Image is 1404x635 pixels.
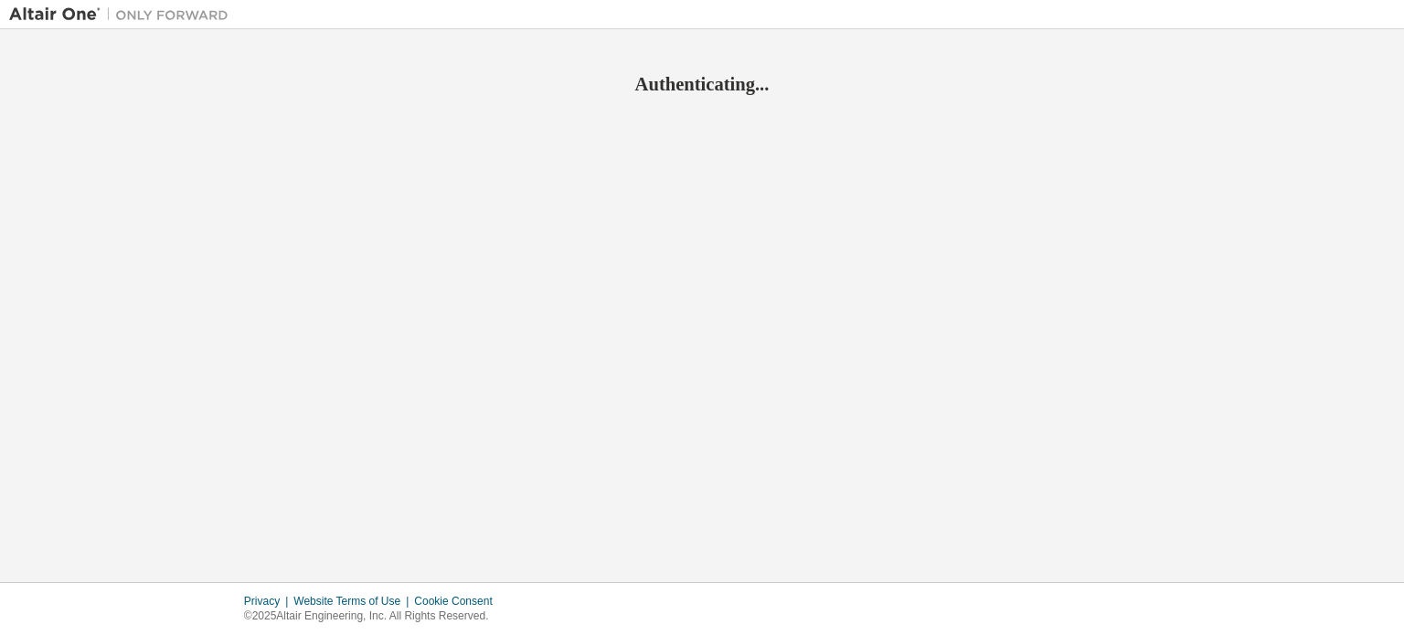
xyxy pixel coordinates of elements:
[9,72,1395,96] h2: Authenticating...
[9,5,238,24] img: Altair One
[414,594,503,609] div: Cookie Consent
[244,609,504,624] p: © 2025 Altair Engineering, Inc. All Rights Reserved.
[244,594,293,609] div: Privacy
[293,594,414,609] div: Website Terms of Use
